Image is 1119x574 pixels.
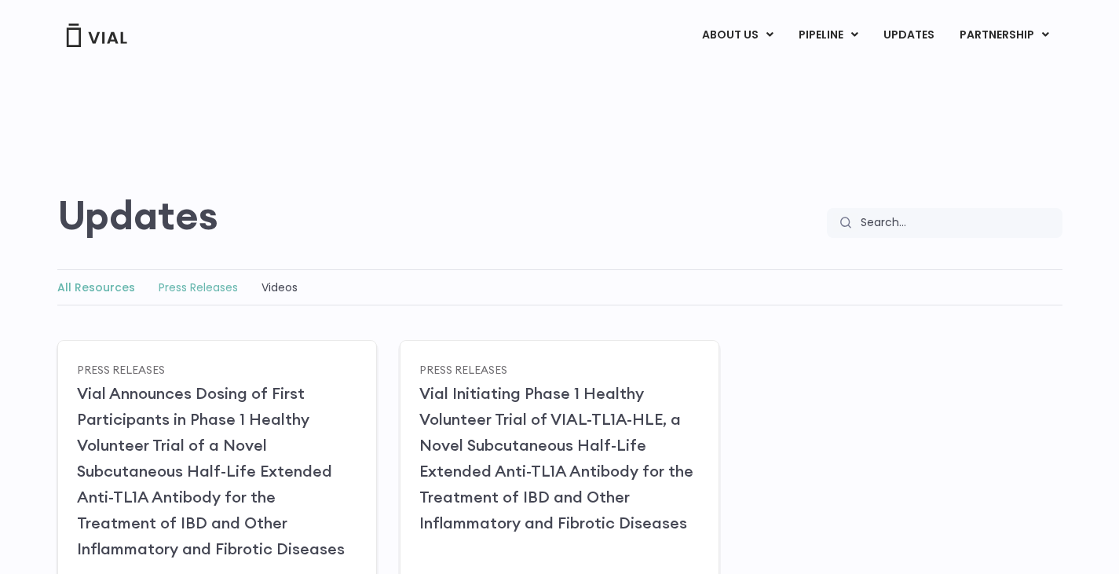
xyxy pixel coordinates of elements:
[77,383,345,558] a: Vial Announces Dosing of First Participants in Phase 1 Healthy Volunteer Trial of a Novel Subcuta...
[871,22,946,49] a: UPDATES
[851,208,1062,238] input: Search...
[261,280,298,295] a: Videos
[57,192,218,238] h2: Updates
[57,280,135,295] a: All Resources
[419,362,507,376] a: Press Releases
[77,362,165,376] a: Press Releases
[689,22,785,49] a: ABOUT USMenu Toggle
[786,22,870,49] a: PIPELINEMenu Toggle
[65,24,128,47] img: Vial Logo
[419,383,693,532] a: Vial Initiating Phase 1 Healthy Volunteer Trial of VIAL-TL1A-HLE, a Novel Subcutaneous Half-Life ...
[947,22,1062,49] a: PARTNERSHIPMenu Toggle
[159,280,238,295] a: Press Releases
